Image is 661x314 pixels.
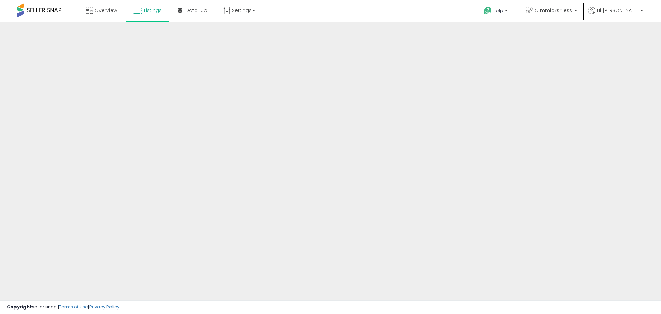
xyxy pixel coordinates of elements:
[95,7,117,14] span: Overview
[483,6,492,15] i: Get Help
[59,304,88,310] a: Terms of Use
[588,7,643,22] a: Hi [PERSON_NAME]
[535,7,572,14] span: Gimmicks4less
[186,7,207,14] span: DataHub
[478,1,515,22] a: Help
[144,7,162,14] span: Listings
[494,8,503,14] span: Help
[597,7,638,14] span: Hi [PERSON_NAME]
[89,304,119,310] a: Privacy Policy
[7,304,119,311] div: seller snap | |
[7,304,32,310] strong: Copyright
